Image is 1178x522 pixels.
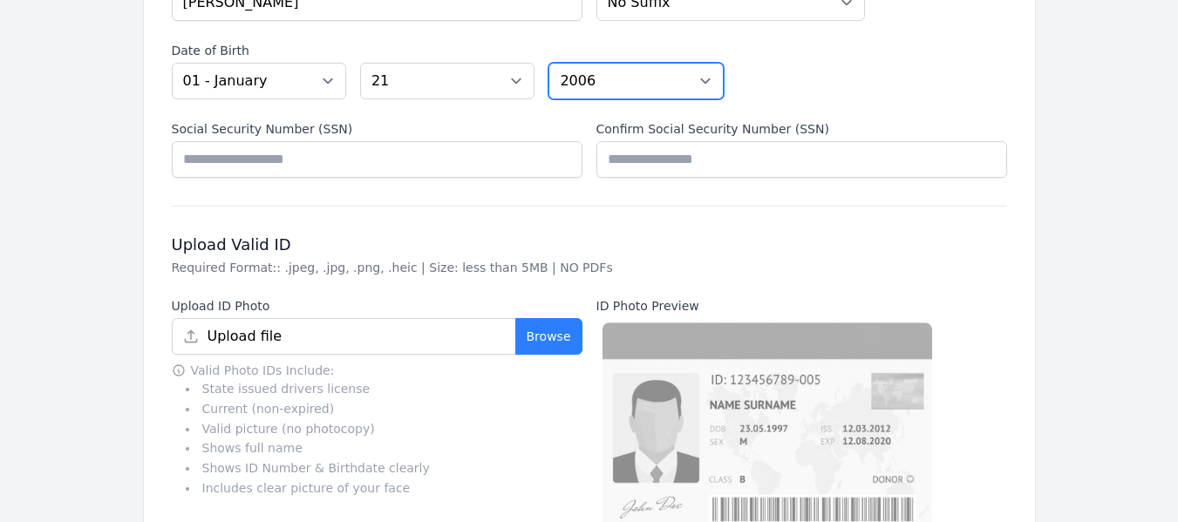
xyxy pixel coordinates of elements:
label: Confirm Social Security Number (SSN) [596,120,1007,138]
label: ID Photo Preview [596,297,1007,315]
li: State issued drivers license [186,379,582,399]
p: Required Format:: .jpeg, .jpg, .png, .heic | Size: less than 5MB | NO PDFs [172,259,1007,276]
label: Upload ID Photo [172,297,582,315]
li: Shows full name [186,438,582,458]
li: Shows ID Number & Birthdate clearly [186,458,582,478]
h3: Upload Valid ID [172,234,1007,255]
li: Valid picture (no photocopy) [186,419,582,439]
li: Includes clear picture of your face [186,478,582,498]
span: Valid Photo IDs Include: [191,362,335,379]
li: Current (non-expired) [186,399,582,419]
label: Date of Birth [172,42,724,59]
label: Social Security Number (SSN) [172,120,582,138]
button: Browse [515,318,582,355]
